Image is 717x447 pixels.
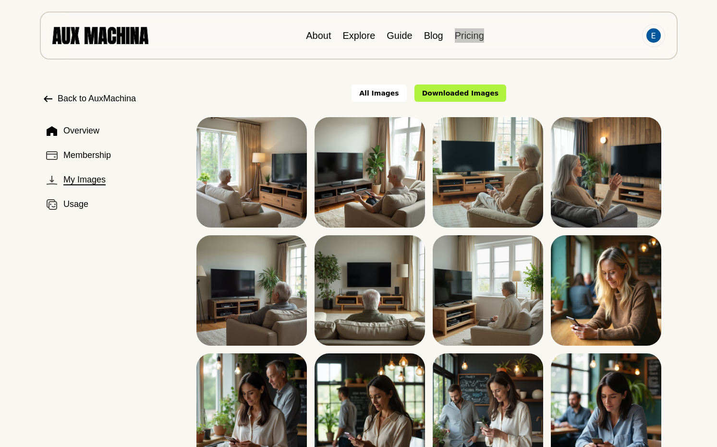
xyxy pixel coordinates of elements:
button: All Images [352,85,406,102]
a: Guide [387,30,412,41]
img: AUX MACHINA [52,27,148,44]
span: Back to AuxMachina [58,92,136,105]
img: 202508_AuxMachina_02907_.png [315,235,425,346]
a: About [306,30,331,41]
img: 202508_AuxMachina_02912_.png [315,117,425,228]
img: 202508_AuxMachina_02910_.png [196,117,307,228]
img: 202508_AuxMachina_02905_.png [196,235,307,346]
a: Back to AuxMachina [42,92,181,105]
button: Overview [42,121,181,141]
a: Pricing [455,30,484,41]
span: Membership [63,149,111,162]
button: Membership [42,145,181,166]
img: 202508_AuxMachina_02908_.png [433,235,543,346]
a: Blog [424,30,443,41]
button: Downloaded Images [414,85,507,102]
button: My Images [42,169,181,190]
span: My Images [63,173,106,186]
img: 202508_AuxMachina_02917_.png [551,235,661,346]
img: Avatar [646,28,661,43]
img: 202508_AuxMachina_02911_.png [433,117,543,228]
a: Explore [342,30,375,41]
span: Overview [63,124,99,137]
img: 202508_AuxMachina_02972_.png [551,117,661,228]
span: Usage [63,198,88,211]
button: Usage [42,194,181,215]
